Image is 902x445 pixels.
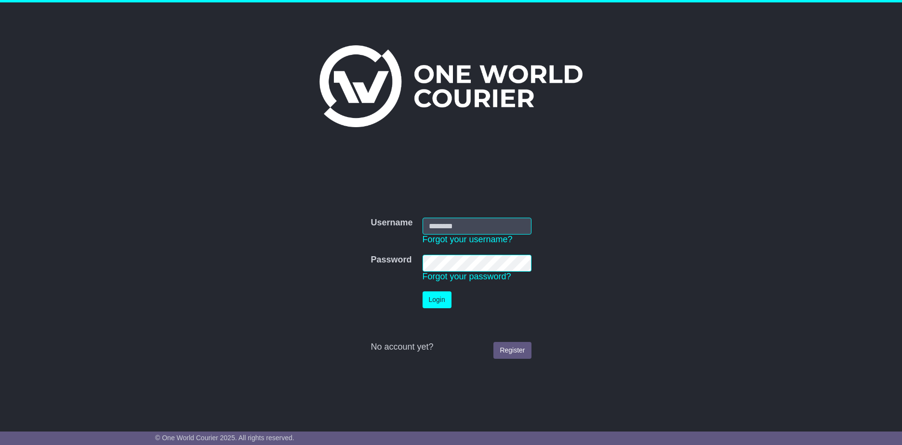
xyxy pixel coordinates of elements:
a: Register [493,342,531,359]
a: Forgot your username? [423,235,513,244]
label: Username [371,218,412,228]
span: © One World Courier 2025. All rights reserved. [155,434,294,442]
button: Login [423,291,451,308]
a: Forgot your password? [423,272,511,281]
label: Password [371,255,411,265]
img: One World [319,45,583,127]
div: No account yet? [371,342,531,353]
